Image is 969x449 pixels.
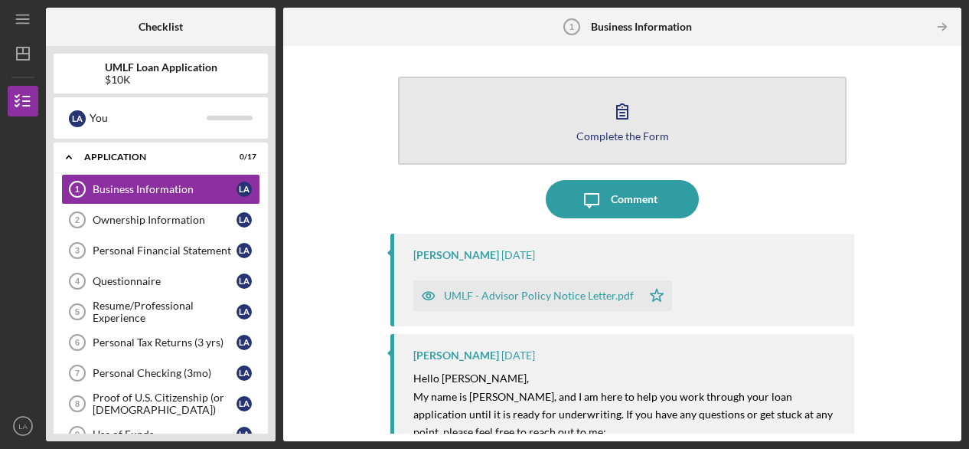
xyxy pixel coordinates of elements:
[75,338,80,347] tspan: 6
[75,277,80,286] tspan: 4
[61,358,260,388] a: 7Personal Checking (3mo)LA
[75,399,80,408] tspan: 8
[93,336,237,349] div: Personal Tax Returns (3 yrs)
[501,249,535,261] time: 2025-08-28 20:36
[413,372,529,385] span: Hello [PERSON_NAME],
[75,430,80,439] tspan: 9
[18,422,28,431] text: LA
[139,21,183,33] b: Checklist
[501,349,535,362] time: 2025-08-28 20:19
[61,297,260,327] a: 5Resume/Professional ExperienceLA
[61,205,260,235] a: 2Ownership InformationLA
[444,290,634,302] div: UMLF - Advisor Policy Notice Letter.pdf
[90,105,207,131] div: You
[61,235,260,266] a: 3Personal Financial StatementLA
[237,396,252,411] div: L A
[61,327,260,358] a: 6Personal Tax Returns (3 yrs)LA
[576,130,669,142] div: Complete the Form
[61,174,260,205] a: 1Business InformationLA
[93,428,237,441] div: Use of Funds
[93,392,237,416] div: Proof of U.S. Citizenship (or [DEMOGRAPHIC_DATA])
[237,243,252,258] div: L A
[413,349,499,362] div: [PERSON_NAME]
[75,307,80,316] tspan: 5
[398,77,847,165] button: Complete the Form
[8,411,38,441] button: LA
[569,22,574,31] tspan: 1
[93,367,237,379] div: Personal Checking (3mo)
[105,74,217,86] div: $10K
[84,152,218,162] div: Application
[75,185,80,194] tspan: 1
[237,365,252,381] div: L A
[75,369,80,378] tspan: 7
[93,244,237,257] div: Personal Financial Statement
[61,388,260,419] a: 8Proof of U.S. Citizenship (or [DEMOGRAPHIC_DATA])LA
[546,180,699,218] button: Comment
[611,180,657,218] div: Comment
[237,182,252,197] div: L A
[93,183,237,195] div: Business Information
[237,274,252,289] div: L A
[93,275,237,287] div: Questionnaire
[105,61,217,74] b: UMLF Loan Application
[75,246,80,255] tspan: 3
[413,390,835,439] span: My name is [PERSON_NAME], and I am here to help you work through your loan application until it i...
[93,214,237,226] div: Ownership Information
[591,21,692,33] b: Business Information
[237,427,252,442] div: L A
[61,266,260,297] a: 4QuestionnaireLA
[75,215,80,224] tspan: 2
[413,280,672,311] button: UMLF - Advisor Policy Notice Letter.pdf
[413,249,499,261] div: [PERSON_NAME]
[93,300,237,324] div: Resume/Professional Experience
[69,110,86,127] div: L A
[237,304,252,320] div: L A
[237,212,252,228] div: L A
[237,335,252,350] div: L A
[229,152,256,162] div: 0 / 17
